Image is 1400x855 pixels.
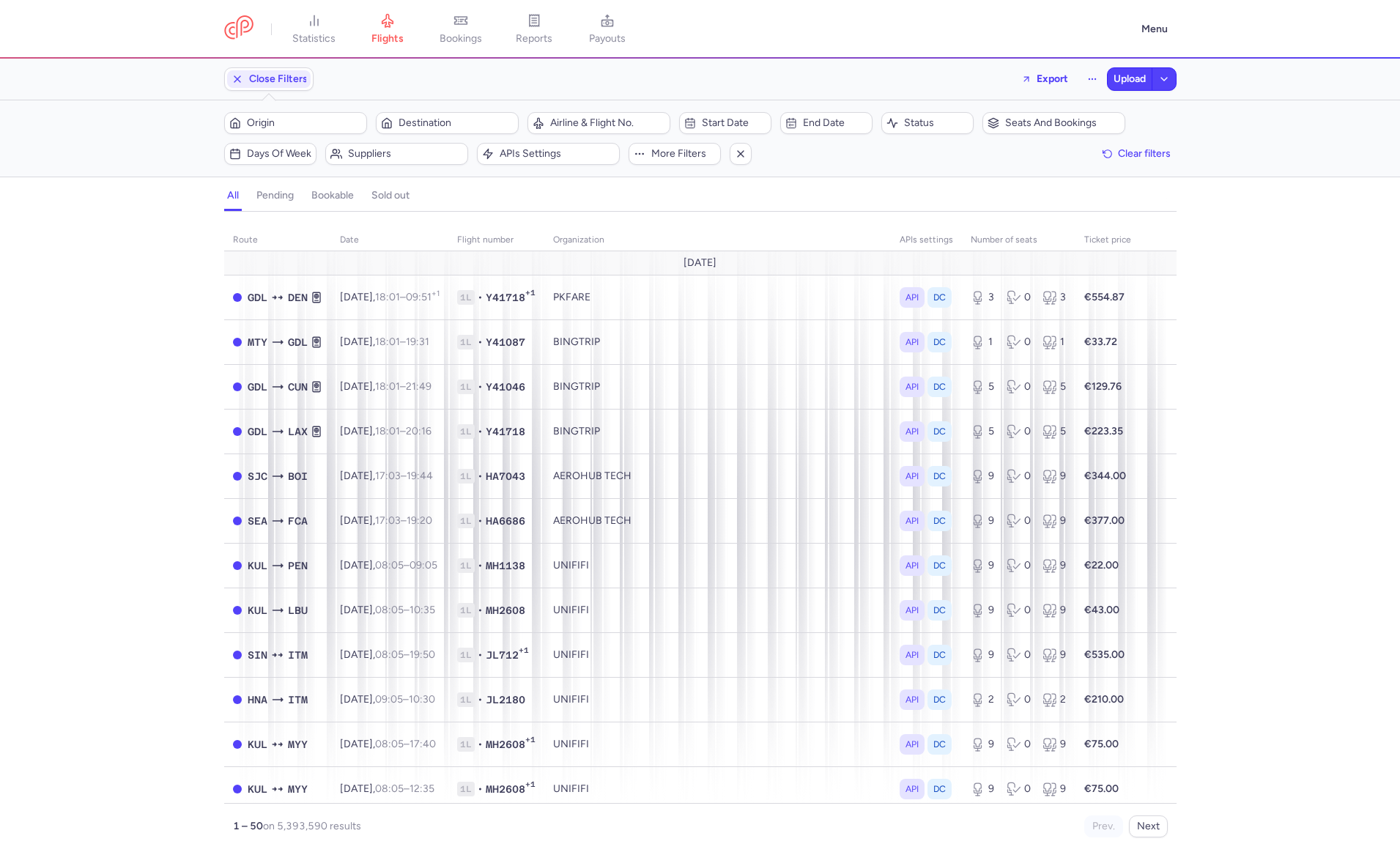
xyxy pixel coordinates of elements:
span: – [375,425,432,437]
span: JL2180 [486,692,525,707]
span: GDL [248,289,267,306]
time: 08:05 [375,782,404,795]
time: 08:05 [375,604,404,616]
span: [DATE] [684,257,716,269]
span: DC [933,692,946,707]
span: MTY [248,334,267,350]
span: Airline & Flight No. [550,117,665,129]
span: • [478,782,483,796]
span: – [375,559,437,571]
button: End date [780,112,873,134]
div: 3 [971,290,995,305]
span: DC [933,335,946,349]
strong: €223.35 [1084,425,1123,437]
div: 2 [971,692,995,707]
span: DC [933,514,946,528]
span: API [905,335,919,349]
time: 10:35 [410,604,435,616]
span: – [375,782,434,795]
span: MH1138 [486,558,525,573]
span: • [478,335,483,349]
span: – [375,470,433,482]
span: API [905,290,919,305]
button: Status [881,112,974,134]
strong: €554.87 [1084,291,1125,303]
button: Days of week [224,143,316,165]
button: Prev. [1084,815,1123,837]
button: Destination [376,112,519,134]
td: AEROHUB TECH [544,454,891,498]
span: Y41718 [486,424,525,439]
time: 18:01 [375,336,400,348]
time: 19:44 [407,470,433,482]
div: 9 [1042,469,1067,484]
div: 9 [971,737,995,752]
strong: €535.00 [1084,648,1125,661]
span: KUL [248,602,267,618]
span: [DATE], [340,336,429,348]
span: 1L [457,335,475,349]
time: 17:03 [375,470,401,482]
span: ITM [288,692,308,708]
time: 18:01 [375,291,400,303]
span: 1L [457,514,475,528]
span: • [478,603,483,618]
span: MYY [288,781,308,797]
div: 5 [971,424,995,439]
span: LAX [288,423,308,440]
span: 1L [457,290,475,305]
div: 9 [1042,648,1067,662]
div: 0 [1007,335,1031,349]
span: API [905,737,919,752]
span: ITM [288,647,308,663]
span: API [905,469,919,484]
span: More filters [651,148,716,160]
button: Close Filters [225,68,313,90]
td: BINGTRIP [544,364,891,409]
div: 0 [1007,648,1031,662]
h4: sold out [371,189,410,202]
span: Status [904,117,968,129]
span: Y41087 [486,335,525,349]
div: 9 [1042,603,1067,618]
span: • [478,558,483,573]
div: 0 [1007,514,1031,528]
button: Suppliers [325,143,468,165]
span: API [905,603,919,618]
span: • [478,290,483,305]
span: Seats and bookings [1005,117,1120,129]
span: DC [933,380,946,394]
span: Suppliers [348,148,463,160]
span: [DATE], [340,291,440,303]
td: UNIFIFI [544,722,891,766]
span: Start date [702,117,766,129]
div: 0 [1007,558,1031,573]
td: BINGTRIP [544,319,891,364]
div: 9 [1042,558,1067,573]
td: AEROHUB TECH [544,498,891,543]
div: 0 [1007,380,1031,394]
a: payouts [571,13,644,45]
span: • [478,648,483,662]
span: +1 [525,780,536,794]
time: 18:01 [375,380,400,393]
strong: €210.00 [1084,693,1124,706]
strong: 1 – 50 [233,820,263,832]
td: PKFARE [544,275,891,319]
span: 1L [457,737,475,752]
span: • [478,424,483,439]
span: [DATE], [340,604,435,616]
span: MH2608 [486,737,525,752]
span: • [478,692,483,707]
span: [DATE], [340,782,434,795]
span: SEA [248,513,267,529]
div: 1 [971,335,995,349]
span: bookings [440,32,482,45]
th: date [331,229,448,251]
span: DC [933,782,946,796]
a: statistics [278,13,351,45]
strong: €43.00 [1084,604,1119,616]
div: 9 [1042,782,1067,796]
div: 9 [1042,737,1067,752]
span: LBU [288,602,308,618]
